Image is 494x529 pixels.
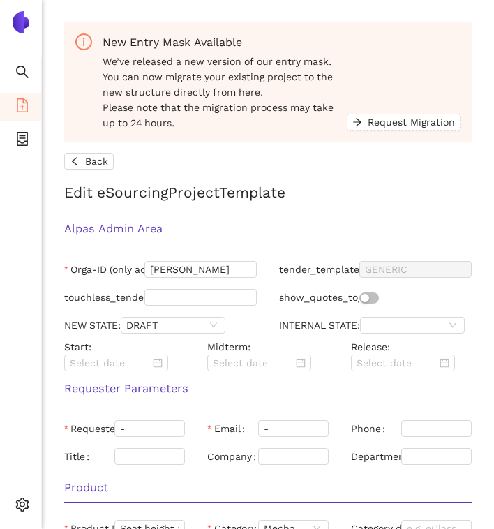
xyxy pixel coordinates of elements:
[357,355,437,371] input: Select date
[75,33,92,50] span: info-circle
[103,33,461,51] div: New Entry Mask Available
[359,261,472,278] input: tender_template
[268,317,483,334] div: INTERNAL STATE:
[207,448,257,465] label: Company
[15,493,29,521] span: setting
[351,420,391,437] label: Phone
[53,339,196,371] div: Start:
[85,154,108,169] span: Back
[279,289,359,306] label: show_quotes_to_users
[64,153,114,170] button: leftBack
[279,261,359,278] label: tender_template
[207,420,250,437] label: Email
[114,420,185,437] input: Requester Name
[352,117,362,128] span: arrow-right
[347,114,461,131] button: arrow-rightRequest Migration
[64,380,472,398] h3: Requester Parameters
[368,114,455,130] span: Request Migration
[15,94,29,121] span: file-add
[70,156,80,167] span: left
[258,420,329,437] input: Email
[114,448,185,465] input: Title
[64,181,472,204] h2: Edit eSourcing Project Template
[196,339,339,371] div: Midterm:
[10,11,32,33] img: Logo
[258,448,329,465] input: Company
[64,261,144,278] label: Orga-ID (only admins, text for now!)
[64,479,472,497] h3: Product
[70,355,150,371] input: Select date
[64,420,114,437] label: Requester Name
[359,292,379,304] button: show_quotes_to_users
[15,60,29,88] span: search
[213,355,293,371] input: Select date
[351,448,401,465] label: Department
[15,127,29,155] span: container
[401,420,472,437] input: Phone
[64,289,144,306] label: touchless_tender_flag
[53,317,268,334] div: NEW STATE:
[144,289,257,306] input: touchless_tender_flag
[401,448,472,465] input: Department
[126,318,220,333] span: DRAFT
[64,448,95,465] label: Title
[144,261,257,278] input: Orga-ID (only admins, text for now!)
[103,54,347,131] span: We’ve released a new version of our entry mask. You can now migrate your existing project to the ...
[64,220,472,238] h3: Alpas Admin Area
[340,339,483,371] div: Release:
